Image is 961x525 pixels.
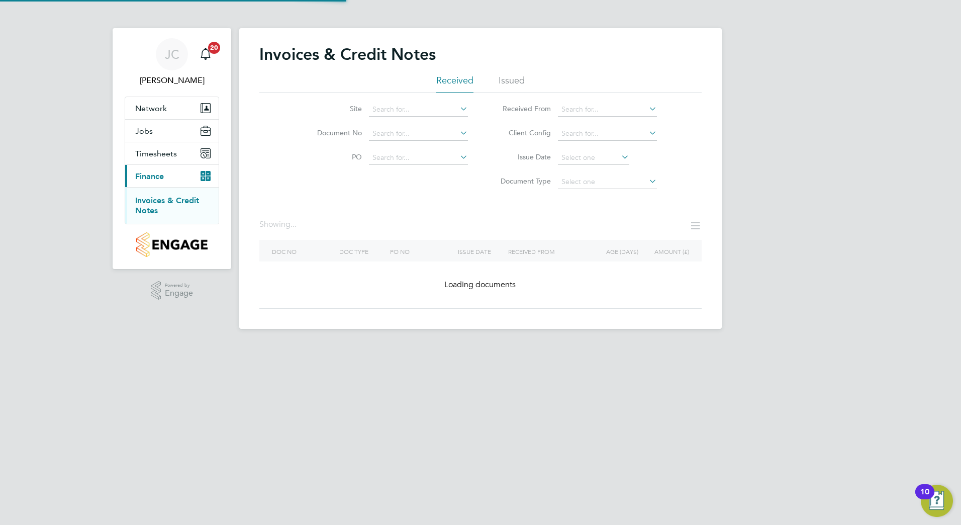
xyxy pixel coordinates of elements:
[558,127,657,141] input: Search for...
[165,48,179,61] span: JC
[259,219,299,230] div: Showing
[558,103,657,117] input: Search for...
[920,492,929,505] div: 10
[135,196,199,215] a: Invoices & Credit Notes
[921,485,953,517] button: Open Resource Center, 10 new notifications
[304,104,362,113] label: Site
[493,177,551,186] label: Document Type
[113,28,231,269] nav: Main navigation
[136,232,207,257] img: countryside-properties-logo-retina.png
[208,42,220,54] span: 20
[151,281,194,300] a: Powered byEngage
[291,219,297,229] span: ...
[135,149,177,158] span: Timesheets
[436,74,473,93] li: Received
[165,281,193,290] span: Powered by
[125,165,219,187] button: Finance
[259,44,436,64] h2: Invoices & Credit Notes
[499,74,525,93] li: Issued
[135,104,167,113] span: Network
[125,120,219,142] button: Jobs
[558,175,657,189] input: Select one
[369,151,468,165] input: Search for...
[304,128,362,137] label: Document No
[558,151,629,165] input: Select one
[125,74,219,86] span: Jack Capon
[125,38,219,86] a: JC[PERSON_NAME]
[196,38,216,70] a: 20
[493,128,551,137] label: Client Config
[165,289,193,298] span: Engage
[135,171,164,181] span: Finance
[125,97,219,119] button: Network
[493,152,551,161] label: Issue Date
[125,187,219,224] div: Finance
[125,232,219,257] a: Go to home page
[125,142,219,164] button: Timesheets
[135,126,153,136] span: Jobs
[369,103,468,117] input: Search for...
[369,127,468,141] input: Search for...
[493,104,551,113] label: Received From
[304,152,362,161] label: PO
